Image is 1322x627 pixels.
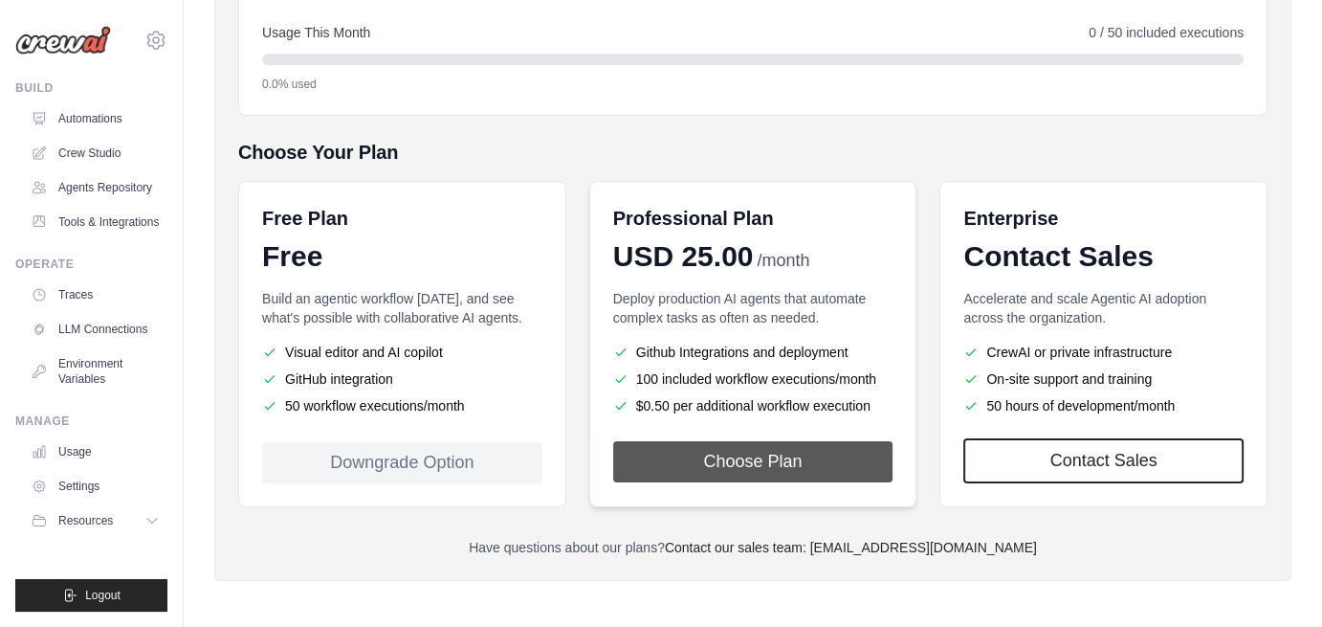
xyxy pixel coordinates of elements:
iframe: Chat Widget [1226,535,1322,627]
li: 50 workflow executions/month [262,396,542,415]
img: Logo [15,26,111,55]
div: Free [262,239,542,274]
li: 50 hours of development/month [963,396,1244,415]
a: Usage [23,437,167,467]
li: CrewAI or private infrastructure [963,343,1244,362]
li: GitHub integration [262,369,542,389]
div: Manage [15,414,167,429]
li: Github Integrations and deployment [613,343,893,362]
p: Build an agentic workflow [DATE], and see what's possible with collaborative AI agents. [262,289,542,327]
a: Crew Studio [23,138,167,168]
li: On-site support and training [963,369,1244,389]
span: Logout [85,588,121,603]
div: Build [15,80,167,96]
p: Have questions about our plans? [238,538,1267,557]
a: Automations [23,103,167,134]
a: Tools & Integrations [23,207,167,237]
span: Resources [58,513,113,528]
a: Contact Sales [963,438,1244,483]
h6: Professional Plan [613,205,774,232]
button: Logout [15,579,167,612]
div: Downgrade Option [262,442,542,483]
div: Contact Sales [963,239,1244,274]
span: 0 / 50 included executions [1089,23,1244,42]
div: Widget de chat [1226,535,1322,627]
li: 100 included workflow executions/month [613,369,893,389]
button: Resources [23,505,167,536]
a: LLM Connections [23,314,167,345]
h6: Free Plan [262,205,348,232]
li: $0.50 per additional workflow execution [613,396,893,415]
h5: Choose Your Plan [238,139,1267,166]
h6: Enterprise [963,205,1244,232]
a: Agents Repository [23,172,167,203]
li: Visual editor and AI copilot [262,343,542,362]
a: Contact our sales team: [EMAIL_ADDRESS][DOMAIN_NAME] [665,540,1037,555]
a: Environment Variables [23,348,167,394]
span: 0.0% used [262,77,317,92]
p: Accelerate and scale Agentic AI adoption across the organization. [963,289,1244,327]
span: Usage This Month [262,23,370,42]
div: Operate [15,257,167,272]
a: Settings [23,471,167,502]
p: Deploy production AI agents that automate complex tasks as often as needed. [613,289,893,327]
span: /month [757,248,809,274]
button: Choose Plan [613,441,893,482]
a: Traces [23,280,167,310]
span: USD 25.00 [613,239,754,274]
